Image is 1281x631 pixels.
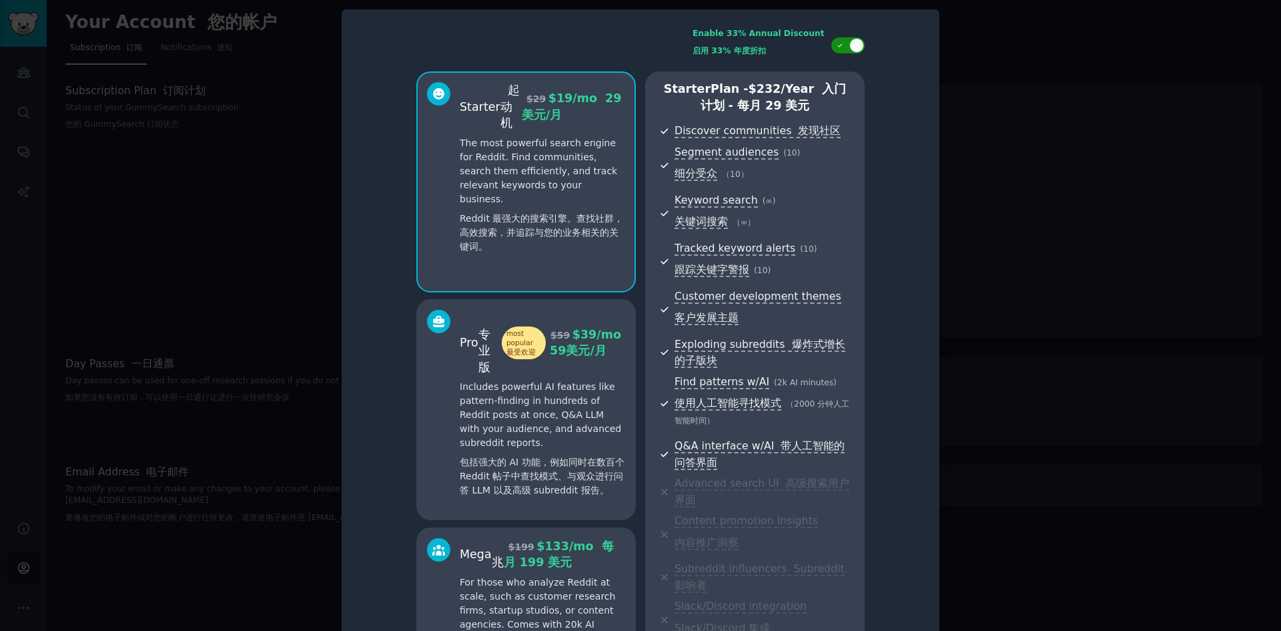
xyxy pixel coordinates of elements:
font: Subreddit 影响者 [675,562,845,592]
p: The most powerful search engine for Reddit. Find communities, search them efficiently, and track ... [460,136,625,259]
span: $ 39 /mo [546,328,625,358]
font: 每月 199 美元 [504,540,614,570]
span: Content promotion insights [675,514,818,550]
span: 细分受众 [675,167,717,181]
span: Find patterns w/AI [675,375,769,389]
span: $ 19 /mo [522,91,621,122]
div: Pro [460,310,546,375]
font: 最受欢迎 [506,348,536,356]
span: ( 10 ) [800,244,817,254]
span: Customer development themes [675,290,841,326]
span: 使用人工智能寻找模式 [675,397,781,411]
font: Reddit 最强大的搜索引擎。查找社群，高效搜索，并追踪与您的业务相关的关键词。 [460,213,623,252]
font: 兆 [492,556,504,569]
span: Segment audiences [675,146,779,160]
span: ( 10 ) [783,148,800,158]
div: Enable 33% Annual Discount [693,28,825,62]
font: 客户发展主题 [675,311,739,324]
font: 29美元/月 [522,91,621,122]
span: $ 199 [508,542,534,552]
span: ( ∞ ) [763,196,776,206]
span: most popular [502,327,546,359]
span: （2000 分钟人工智能时间） [675,399,849,425]
font: 高级搜索用户界面 [675,477,849,506]
font: 内容推广洞察 [675,536,739,549]
span: （∞） [733,218,755,227]
span: Q&A interface w/AI [675,439,845,470]
span: Subreddit influencers [675,562,845,593]
font: 起动机 [500,83,520,130]
span: Tracked keyword alerts [675,242,795,256]
font: 启用 33% 年度折扣 [693,46,766,55]
span: Discover communities [675,124,841,138]
span: Exploding subreddits [675,338,845,369]
div: Mega [460,538,504,571]
font: 专业版 [478,328,490,374]
font: 59美元/月 [550,344,606,357]
font: 带人工智能的问答界面 [675,439,845,469]
p: Includes powerful AI features like pattern-finding in hundreds of Reddit posts at once, Q&A LLM w... [460,380,625,503]
div: Starter [460,82,522,132]
span: Advanced search UI [675,477,849,507]
font: 入门计划 - 每月 29 美元 [701,82,847,112]
span: (10) [754,266,771,275]
span: （10） [722,170,749,179]
span: 跟踪关键字警报 [675,263,749,277]
span: $ 232 /year [749,82,814,95]
font: 包括强大的 AI 功能，例如同时在数百个 Reddit 帖子中查找模式、与观众进行问答 LLM 以及高级 subreddit 报告。 [460,457,624,495]
p: Starter Plan - [659,81,851,114]
span: Keyword search [675,194,758,208]
font: 发现社区 [798,124,841,137]
span: 关键词搜索 [675,215,728,229]
span: $ 59 [550,330,570,341]
span: $ 133 /mo [504,540,614,570]
span: $ 29 [526,93,546,104]
span: ( 2k AI minutes ) [774,378,837,387]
